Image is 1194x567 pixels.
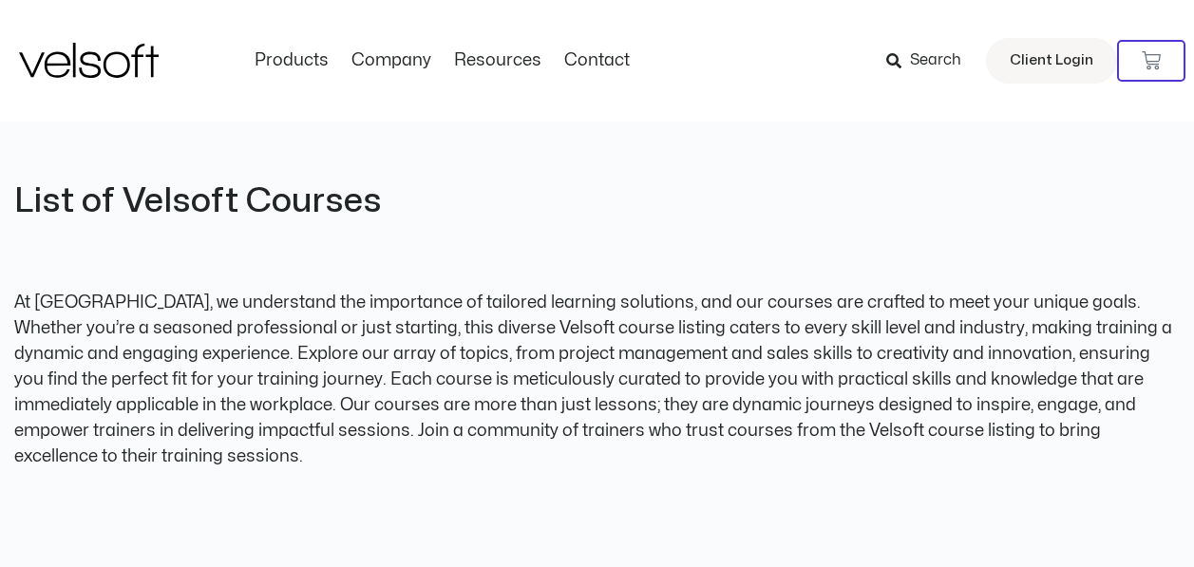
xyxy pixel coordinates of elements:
[553,50,641,71] a: ContactMenu Toggle
[19,43,159,78] img: Velsoft Training Materials
[14,180,593,224] h2: List of Velsoft Courses
[243,50,340,71] a: ProductsMenu Toggle
[986,38,1117,84] a: Client Login
[243,50,641,71] nav: Menu
[340,50,443,71] a: CompanyMenu Toggle
[886,45,975,77] a: Search
[443,50,553,71] a: ResourcesMenu Toggle
[14,290,1180,469] p: At [GEOGRAPHIC_DATA], we understand the importance of tailored learning solutions, and our course...
[1010,48,1093,73] span: Client Login
[910,48,961,73] span: Search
